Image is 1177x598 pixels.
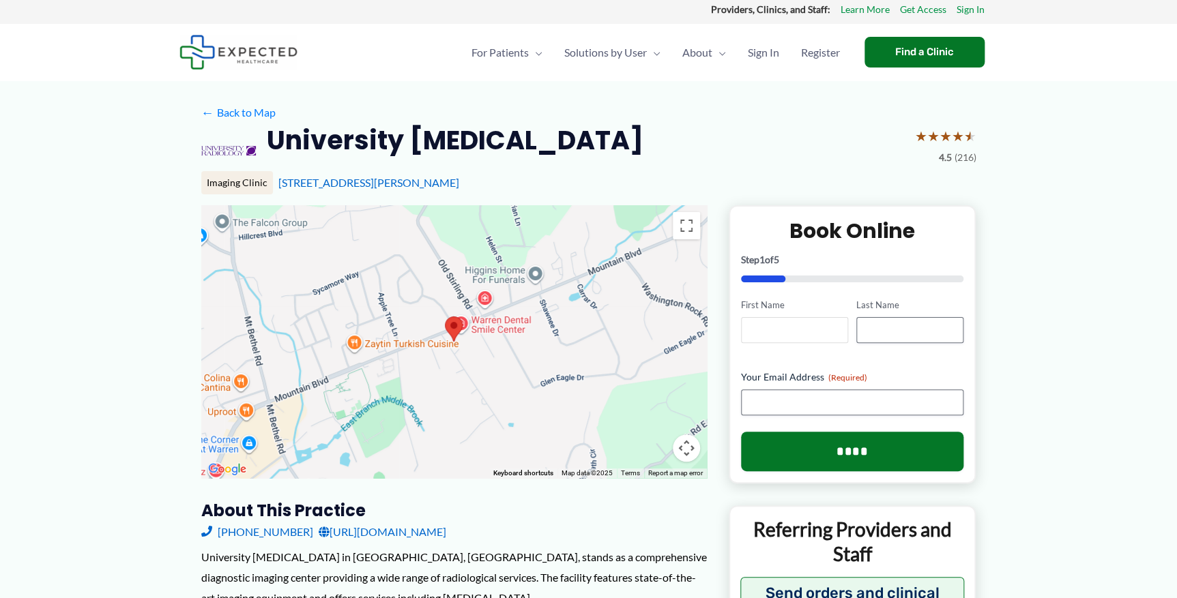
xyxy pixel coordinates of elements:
[673,434,700,462] button: Map camera controls
[267,123,643,157] h2: University [MEDICAL_DATA]
[957,1,985,18] a: Sign In
[205,460,250,478] a: Open this area in Google Maps (opens a new window)
[964,123,976,149] span: ★
[741,370,964,384] label: Your Email Address
[741,255,964,265] p: Step of
[774,254,779,265] span: 5
[927,123,940,149] span: ★
[205,460,250,478] img: Google
[201,500,707,521] h3: About this practice
[939,149,952,166] span: 4.5
[741,218,964,244] h2: Book Online
[915,123,927,149] span: ★
[711,3,830,15] strong: Providers, Clinics, and Staff:
[952,123,964,149] span: ★
[564,29,647,76] span: Solutions by User
[461,29,553,76] a: For PatientsMenu Toggle
[529,29,542,76] span: Menu Toggle
[621,469,640,477] a: Terms (opens in new tab)
[562,469,613,477] span: Map data ©2025
[553,29,671,76] a: Solutions by UserMenu Toggle
[864,37,985,68] a: Find a Clinic
[712,29,726,76] span: Menu Toggle
[647,29,660,76] span: Menu Toggle
[201,522,313,542] a: [PHONE_NUMBER]
[741,299,848,312] label: First Name
[319,522,446,542] a: [URL][DOMAIN_NAME]
[900,1,946,18] a: Get Access
[841,1,890,18] a: Learn More
[740,517,965,567] p: Referring Providers and Staff
[682,29,712,76] span: About
[179,35,297,70] img: Expected Healthcare Logo - side, dark font, small
[940,123,952,149] span: ★
[790,29,851,76] a: Register
[828,372,867,383] span: (Required)
[759,254,765,265] span: 1
[471,29,529,76] span: For Patients
[801,29,840,76] span: Register
[955,149,976,166] span: (216)
[856,299,963,312] label: Last Name
[737,29,790,76] a: Sign In
[201,171,273,194] div: Imaging Clinic
[278,176,459,189] a: [STREET_ADDRESS][PERSON_NAME]
[748,29,779,76] span: Sign In
[493,468,553,478] button: Keyboard shortcuts
[648,469,703,477] a: Report a map error
[461,29,851,76] nav: Primary Site Navigation
[201,102,276,123] a: ←Back to Map
[673,212,700,239] button: Toggle fullscreen view
[201,106,214,119] span: ←
[671,29,737,76] a: AboutMenu Toggle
